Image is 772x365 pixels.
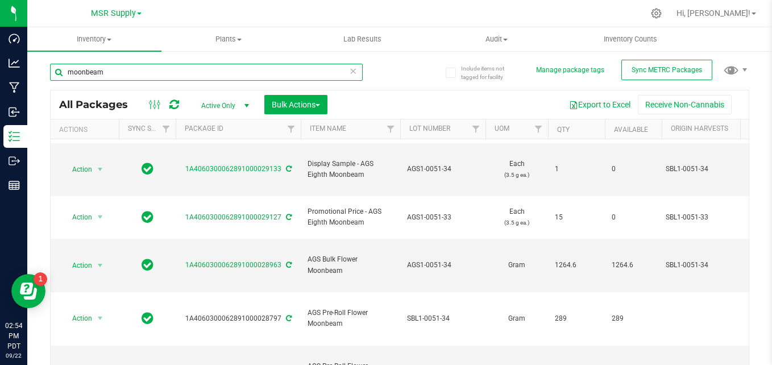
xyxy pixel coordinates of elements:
inline-svg: Reports [9,180,20,191]
span: Lab Results [328,34,397,44]
span: AGS1-0051-34 [407,164,479,175]
p: 09/22 [5,351,22,360]
a: Inventory [27,27,161,51]
span: AGS1-0051-33 [407,212,479,223]
iframe: Resource center unread badge [34,272,47,286]
span: AGS1-0051-34 [407,260,479,271]
a: Filter [282,119,301,139]
span: Promotional Price - AGS Eighth Moonbeam [308,206,393,228]
a: Lot Number [409,125,450,132]
span: Audit [430,34,563,44]
span: 0 [612,164,655,175]
button: Manage package tags [536,65,604,75]
span: select [93,258,107,273]
span: select [93,310,107,326]
inline-svg: Dashboard [9,33,20,44]
a: Audit [429,27,563,51]
span: Action [62,209,93,225]
input: Search Package ID, Item Name, SKU, Lot or Part Number... [50,64,363,81]
span: Each [492,159,541,180]
span: 1 [555,164,598,175]
span: Sync from Compliance System [284,314,292,322]
div: Value 1: SBL1-0051-34 [666,164,772,175]
span: Sync METRC Packages [632,66,702,74]
inline-svg: Outbound [9,155,20,167]
span: MSR Supply [91,9,136,18]
inline-svg: Manufacturing [9,82,20,93]
a: Plants [161,27,296,51]
span: 1264.6 [612,260,655,271]
span: Gram [492,260,541,271]
span: All Packages [59,98,139,111]
div: Manage settings [649,8,663,19]
a: Filter [467,119,485,139]
span: Sync from Compliance System [284,165,292,173]
span: Clear [349,64,357,78]
span: In Sync [142,161,153,177]
div: Actions [59,126,114,134]
span: Sync from Compliance System [284,213,292,221]
a: Filter [381,119,400,139]
span: Bulk Actions [272,100,320,109]
inline-svg: Inventory [9,131,20,142]
span: Sync from Compliance System [284,261,292,269]
span: Inventory [27,34,161,44]
a: 1A4060300062891000029127 [185,213,281,221]
span: AGS Bulk Flower Moonbeam [308,254,393,276]
a: Origin Harvests [671,125,728,132]
span: In Sync [142,209,153,225]
span: SBL1-0051-34 [407,313,479,324]
span: Each [492,206,541,228]
span: Action [62,161,93,177]
span: 289 [555,313,598,324]
div: Value 1: SBL1-0051-34 [666,260,772,271]
span: AGS Pre-Roll Flower Moonbeam [308,308,393,329]
button: Sync METRC Packages [621,60,712,80]
a: Package ID [185,125,223,132]
span: Gram [492,313,541,324]
iframe: Resource center [11,274,45,308]
a: Filter [529,119,548,139]
span: In Sync [142,257,153,273]
a: Sync Status [128,125,172,132]
span: Action [62,310,93,326]
a: Qty [557,126,570,134]
a: Filter [157,119,176,139]
span: 1264.6 [555,260,598,271]
inline-svg: Inbound [9,106,20,118]
span: Display Sample - AGS Eighth Moonbeam [308,159,393,180]
div: 1A4060300062891000028797 [174,313,302,324]
a: Inventory Counts [563,27,698,51]
span: 15 [555,212,598,223]
inline-svg: Analytics [9,57,20,69]
a: Available [614,126,648,134]
span: select [93,209,107,225]
p: (3.5 g ea.) [492,217,541,228]
p: 02:54 PM PDT [5,321,22,351]
span: select [93,161,107,177]
p: (3.5 g ea.) [492,169,541,180]
button: Export to Excel [562,95,638,114]
button: Receive Non-Cannabis [638,95,732,114]
span: In Sync [142,310,153,326]
span: Hi, [PERSON_NAME]! [676,9,750,18]
span: Include items not tagged for facility [461,64,518,81]
span: 289 [612,313,655,324]
a: Lab Results [296,27,430,51]
a: UOM [495,125,509,132]
a: Item Name [310,125,346,132]
span: Action [62,258,93,273]
span: Plants [162,34,295,44]
span: Inventory Counts [588,34,673,44]
a: 1A4060300062891000028963 [185,261,281,269]
span: 0 [612,212,655,223]
div: Value 1: SBL1-0051-33 [666,212,772,223]
a: 1A4060300062891000029133 [185,165,281,173]
button: Bulk Actions [264,95,327,114]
